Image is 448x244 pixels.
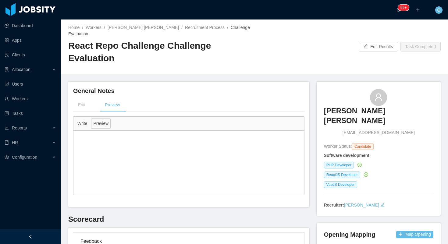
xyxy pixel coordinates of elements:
button: icon: plusMap Opening [396,231,433,238]
span: HR [12,140,18,145]
a: icon: userWorkers [5,93,56,105]
span: Worker Status: [324,144,352,149]
button: Preview [91,118,111,129]
h4: Opening Mapping [324,230,375,239]
a: icon: check-circle [363,172,368,177]
a: icon: robotUsers [5,78,56,90]
span: Allocation [12,67,30,72]
span: / [227,25,228,30]
a: [PERSON_NAME] [PERSON_NAME] [324,106,433,129]
a: icon: profileTasks [5,107,56,119]
span: VueJS Developer [324,181,357,188]
a: Home [68,25,80,30]
i: icon: check-circle [357,163,362,167]
span: O [437,6,441,14]
span: ReactJS Developer [324,172,360,178]
strong: Software development [324,153,369,158]
span: Challenge Evaluation [68,25,250,36]
i: icon: edit [380,203,385,207]
sup: 1656 [398,5,409,11]
a: Recruitment Process [185,25,225,30]
h2: React Repo Challenge Challenge Evaluation [68,40,254,64]
i: icon: plus [416,8,420,12]
a: icon: auditClients [5,49,56,61]
a: icon: appstoreApps [5,34,56,46]
button: Task Completed [400,42,441,51]
div: Preview [100,98,125,112]
button: Write [75,118,89,129]
h4: General Notes [73,87,304,95]
strong: Recruiter: [324,203,344,207]
a: [PERSON_NAME] [344,203,379,207]
span: / [104,25,105,30]
i: icon: solution [5,67,9,72]
h3: [PERSON_NAME] [PERSON_NAME] [324,106,433,126]
span: / [82,25,83,30]
button: icon: editEdit Results [359,42,398,51]
span: Configuration [12,155,37,160]
i: icon: line-chart [5,126,9,130]
span: / [181,25,183,30]
div: Edit [73,98,90,112]
h3: Scorecard [68,214,309,224]
span: Reports [12,126,27,130]
span: Candidate [352,143,374,150]
a: [PERSON_NAME] [PERSON_NAME] [108,25,179,30]
i: icon: book [5,140,9,145]
i: icon: user [374,93,383,101]
i: icon: check-circle [364,172,368,177]
span: [EMAIL_ADDRESS][DOMAIN_NAME] [343,129,415,136]
i: icon: bell [396,8,400,12]
i: icon: setting [5,155,9,159]
span: PHP Developer [324,162,354,168]
a: icon: pie-chartDashboard [5,19,56,32]
a: icon: check-circle [356,162,362,167]
a: Workers [86,25,101,30]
